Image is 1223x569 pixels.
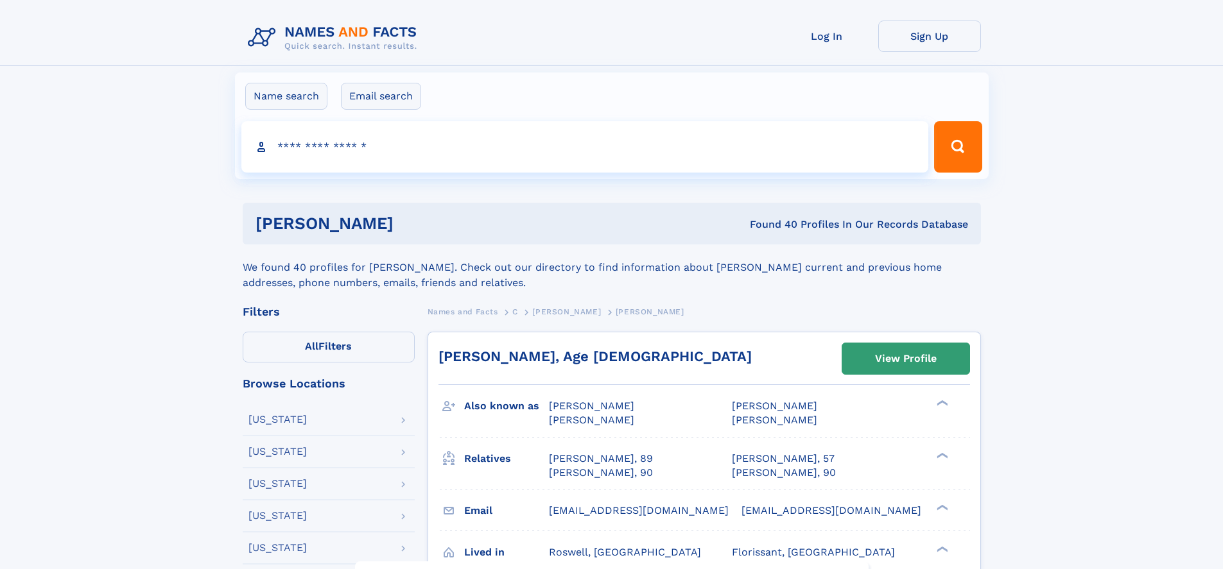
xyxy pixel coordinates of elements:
button: Search Button [934,121,982,173]
div: ❯ [933,545,949,553]
a: [PERSON_NAME], 57 [732,452,835,466]
a: View Profile [842,343,969,374]
a: Names and Facts [428,303,498,319]
span: [EMAIL_ADDRESS][DOMAIN_NAME] [549,504,729,516]
span: [PERSON_NAME] [532,307,601,316]
a: [PERSON_NAME], 89 [549,452,653,466]
h3: Lived in [464,541,549,563]
div: We found 40 profiles for [PERSON_NAME]. Check out our directory to find information about [PERSON... [243,244,981,291]
span: [PERSON_NAME] [732,400,817,412]
span: C [512,307,518,316]
span: Roswell, [GEOGRAPHIC_DATA] [549,546,701,558]
a: C [512,303,518,319]
img: Logo Names and Facts [243,21,428,55]
a: [PERSON_NAME], 90 [549,466,653,480]
a: [PERSON_NAME], 90 [732,466,836,480]
span: [PERSON_NAME] [616,307,684,316]
div: [US_STATE] [248,479,307,489]
div: Found 40 Profiles In Our Records Database [571,217,968,232]
div: [US_STATE] [248,446,307,457]
span: [EMAIL_ADDRESS][DOMAIN_NAME] [742,504,921,516]
div: [US_STATE] [248,414,307,425]
h3: Email [464,500,549,522]
a: Log In [776,21,878,52]
h3: Also known as [464,395,549,417]
a: [PERSON_NAME], Age [DEMOGRAPHIC_DATA] [438,348,752,364]
a: Sign Up [878,21,981,52]
span: Florissant, [GEOGRAPHIC_DATA] [732,546,895,558]
div: Filters [243,306,415,318]
div: [US_STATE] [248,511,307,521]
div: ❯ [933,503,949,511]
h3: Relatives [464,448,549,470]
input: search input [241,121,929,173]
label: Filters [243,332,415,362]
div: View Profile [875,344,937,373]
div: ❯ [933,451,949,459]
div: ❯ [933,399,949,407]
h1: [PERSON_NAME] [256,216,572,232]
div: Browse Locations [243,378,415,389]
span: [PERSON_NAME] [549,400,634,412]
span: [PERSON_NAME] [732,414,817,426]
label: Name search [245,83,327,110]
label: Email search [341,83,421,110]
span: [PERSON_NAME] [549,414,634,426]
span: All [305,340,318,352]
div: [US_STATE] [248,543,307,553]
a: [PERSON_NAME] [532,303,601,319]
